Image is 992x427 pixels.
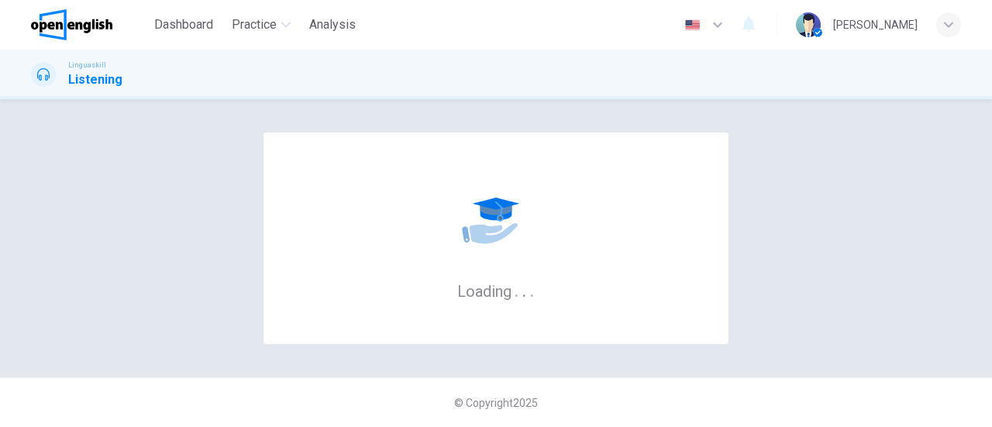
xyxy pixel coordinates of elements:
img: OpenEnglish logo [31,9,112,40]
h1: Listening [68,71,122,89]
h6: . [514,277,519,302]
span: Practice [232,15,277,34]
h6: Loading [457,281,535,301]
button: Analysis [303,11,362,39]
a: OpenEnglish logo [31,9,148,40]
div: [PERSON_NAME] [833,15,918,34]
span: Dashboard [154,15,213,34]
button: Practice [226,11,297,39]
span: Analysis [309,15,356,34]
img: Profile picture [796,12,821,37]
h6: . [529,277,535,302]
span: Linguaskill [68,60,106,71]
h6: . [522,277,527,302]
button: Dashboard [148,11,219,39]
img: en [683,19,702,31]
span: © Copyright 2025 [454,397,538,409]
